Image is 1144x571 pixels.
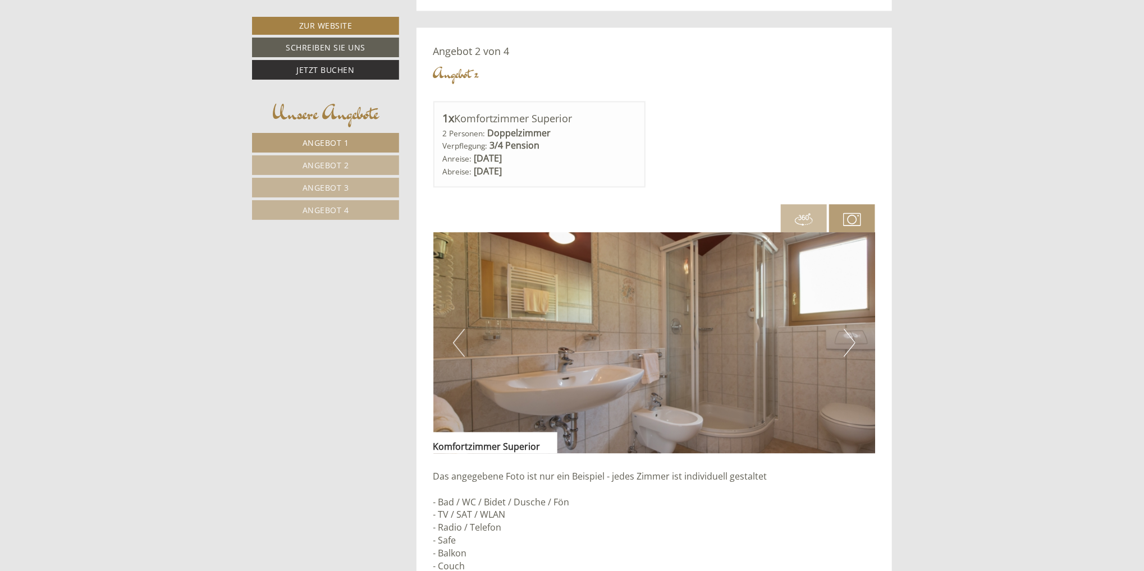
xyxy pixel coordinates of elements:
small: Verpflegung: [443,140,488,151]
button: Previous [453,329,465,357]
span: Angebot 1 [303,137,349,148]
div: Angebot 2 [433,63,479,84]
span: Angebot 3 [303,182,349,193]
button: Senden [374,296,442,315]
img: image [433,232,876,453]
small: 2 Personen: [443,128,486,139]
a: Zur Website [252,17,399,35]
small: Anreise: [443,153,472,164]
small: Abreise: [443,166,472,177]
span: Angebot 2 [303,160,349,171]
div: Unsere Angebote [252,99,399,127]
b: 3/4 Pension [490,139,540,151]
div: Mittwoch [191,8,252,27]
div: [GEOGRAPHIC_DATA] [17,33,187,42]
span: Angebot 4 [303,205,349,215]
div: Komfortzimmer Superior [443,110,637,127]
img: 360-grad.svg [795,210,813,228]
b: 1x [443,110,455,126]
img: camera.svg [843,210,861,228]
small: 06:20 [17,54,187,62]
div: Guten Tag, wie können wir Ihnen helfen? [8,30,193,65]
a: Schreiben Sie uns [252,38,399,57]
b: [DATE] [474,152,502,164]
button: Next [844,329,855,357]
b: [DATE] [474,165,502,177]
b: Doppelzimmer [488,127,551,139]
a: Jetzt buchen [252,60,399,80]
span: Angebot 2 von 4 [433,44,510,58]
div: Komfortzimmer Superior [433,432,557,453]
